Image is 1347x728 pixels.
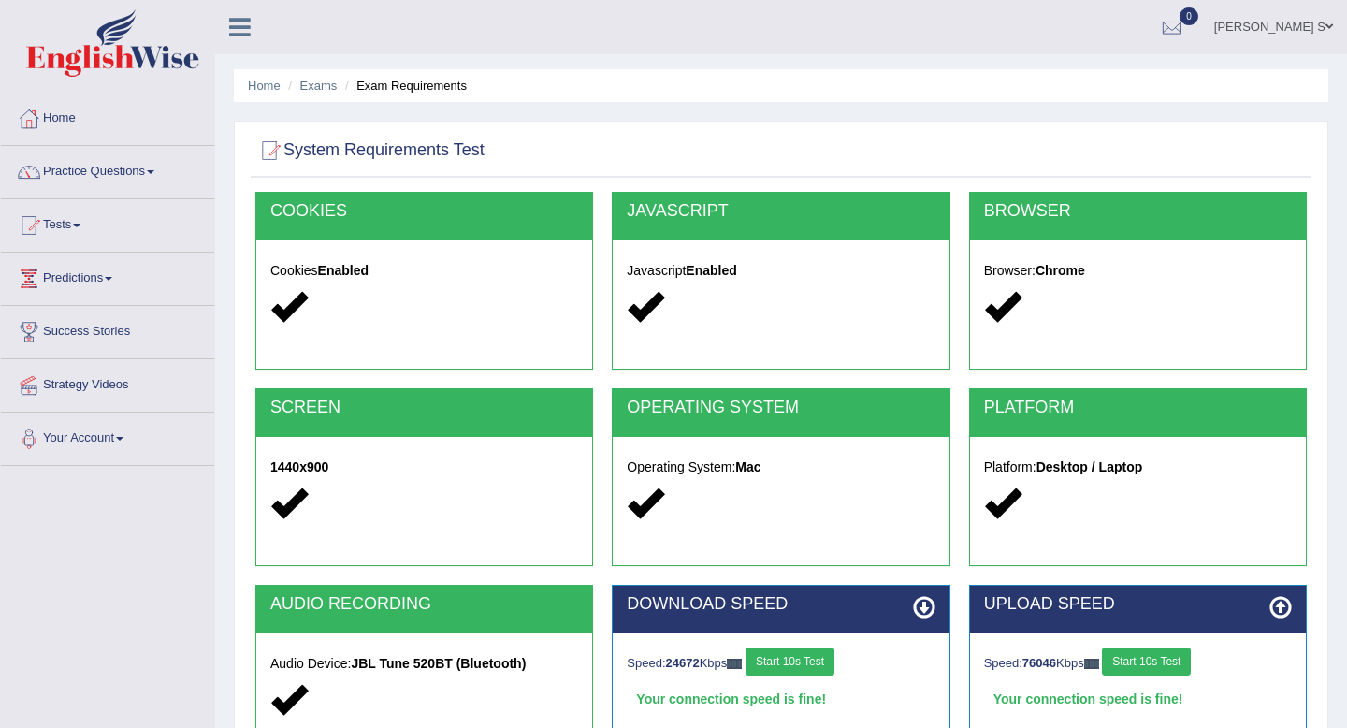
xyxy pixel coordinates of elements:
a: Strategy Videos [1,359,214,406]
strong: JBL Tune 520BT (Bluetooth) [351,656,526,671]
h2: BROWSER [984,202,1292,221]
div: Your connection speed is fine! [627,685,934,713]
strong: 24672 [666,656,700,670]
a: Exams [300,79,338,93]
img: ajax-loader-fb-connection.gif [1084,659,1099,669]
div: Your connection speed is fine! [984,685,1292,713]
img: ajax-loader-fb-connection.gif [727,659,742,669]
strong: Chrome [1036,263,1085,278]
strong: Mac [735,459,760,474]
h2: AUDIO RECORDING [270,595,578,614]
a: Practice Questions [1,146,214,193]
strong: Enabled [686,263,736,278]
span: 0 [1180,7,1198,25]
button: Start 10s Test [1102,648,1191,676]
a: Predictions [1,253,214,299]
h2: DOWNLOAD SPEED [627,595,934,614]
h5: Cookies [270,264,578,278]
strong: 1440x900 [270,459,328,474]
strong: Enabled [318,263,369,278]
h2: OPERATING SYSTEM [627,399,934,417]
a: Home [248,79,281,93]
a: Home [1,93,214,139]
h5: Javascript [627,264,934,278]
h2: COOKIES [270,202,578,221]
li: Exam Requirements [340,77,467,95]
strong: Desktop / Laptop [1036,459,1143,474]
a: Your Account [1,413,214,459]
h2: PLATFORM [984,399,1292,417]
h5: Platform: [984,460,1292,474]
h2: UPLOAD SPEED [984,595,1292,614]
a: Success Stories [1,306,214,353]
h5: Browser: [984,264,1292,278]
button: Start 10s Test [746,648,834,676]
div: Speed: Kbps [984,648,1292,680]
div: Speed: Kbps [627,648,934,680]
strong: 76046 [1022,656,1056,670]
h2: JAVASCRIPT [627,202,934,221]
h2: SCREEN [270,399,578,417]
h5: Operating System: [627,460,934,474]
a: Tests [1,199,214,246]
h5: Audio Device: [270,657,578,671]
h2: System Requirements Test [255,137,485,165]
